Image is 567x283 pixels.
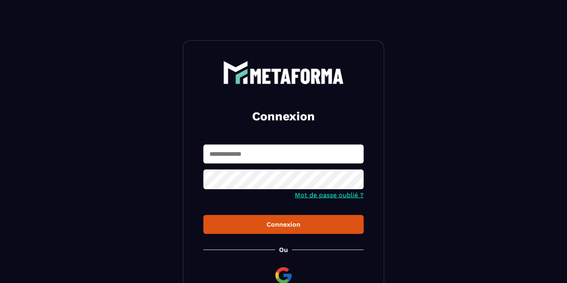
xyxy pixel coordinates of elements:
[223,61,344,84] img: logo
[210,221,357,228] div: Connexion
[203,61,364,84] a: logo
[213,108,354,124] h2: Connexion
[203,215,364,234] button: Connexion
[295,191,364,199] a: Mot de passe oublié ?
[279,246,288,254] p: Ou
